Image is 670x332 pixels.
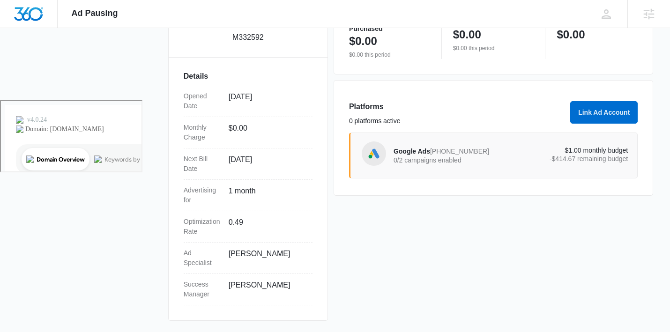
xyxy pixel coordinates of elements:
div: Advertising for1 month [184,180,313,211]
h3: Details [184,71,313,82]
div: Opened Date[DATE] [184,86,313,117]
dt: Opened Date [184,91,221,111]
div: v 4.0.24 [26,15,46,22]
p: $0.00 this period [453,44,534,52]
div: Ad Specialist[PERSON_NAME] [184,243,313,274]
dd: [PERSON_NAME] [229,280,305,299]
img: Google Ads [367,147,381,161]
a: Google AdsGoogle Ads[PHONE_NUMBER]0/2 campaigns enabled$1.00 monthly budget-$414.67 remaining budget [349,133,638,178]
div: Monthly Charge$0.00 [184,117,313,148]
dt: Next Bill Date [184,154,221,174]
dd: $0.00 [229,123,305,142]
p: 0 platforms active [349,116,565,126]
img: website_grey.svg [15,24,22,32]
div: Optimization Rate0.49 [184,211,313,243]
dd: 1 month [229,185,305,205]
img: logo_orange.svg [15,15,22,22]
span: Google Ads [394,148,430,155]
dt: Success Manager [184,280,221,299]
div: Keywords by Traffic [104,55,158,61]
p: $0.00 [349,34,377,49]
p: Total LSA Credits Purchased [349,19,430,32]
button: Link Ad Account [570,101,638,124]
dd: [DATE] [229,154,305,174]
p: $0.00 this period [349,51,430,59]
dt: Ad Specialist [184,248,221,268]
p: $0.00 [453,27,481,42]
dt: Optimization Rate [184,217,221,236]
dt: Advertising for [184,185,221,205]
dd: [PERSON_NAME] [229,248,305,268]
div: Success Manager[PERSON_NAME] [184,274,313,305]
h3: Platforms [349,101,565,112]
img: tab_domain_overview_orange.svg [25,54,33,62]
p: 0/2 campaigns enabled [394,157,511,163]
p: -$414.67 remaining budget [511,155,628,162]
dt: Monthly Charge [184,123,221,142]
dd: [DATE] [229,91,305,111]
span: Ad Pausing [72,8,118,18]
div: Domain Overview [36,55,84,61]
p: $1.00 monthly budget [511,147,628,154]
p: M332592 [232,32,264,43]
dd: 0.49 [229,217,305,236]
div: Next Bill Date[DATE] [184,148,313,180]
div: Domain: [DOMAIN_NAME] [24,24,103,32]
span: [PHONE_NUMBER] [430,148,489,155]
img: tab_keywords_by_traffic_grey.svg [93,54,101,62]
p: $0.00 [557,27,585,42]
